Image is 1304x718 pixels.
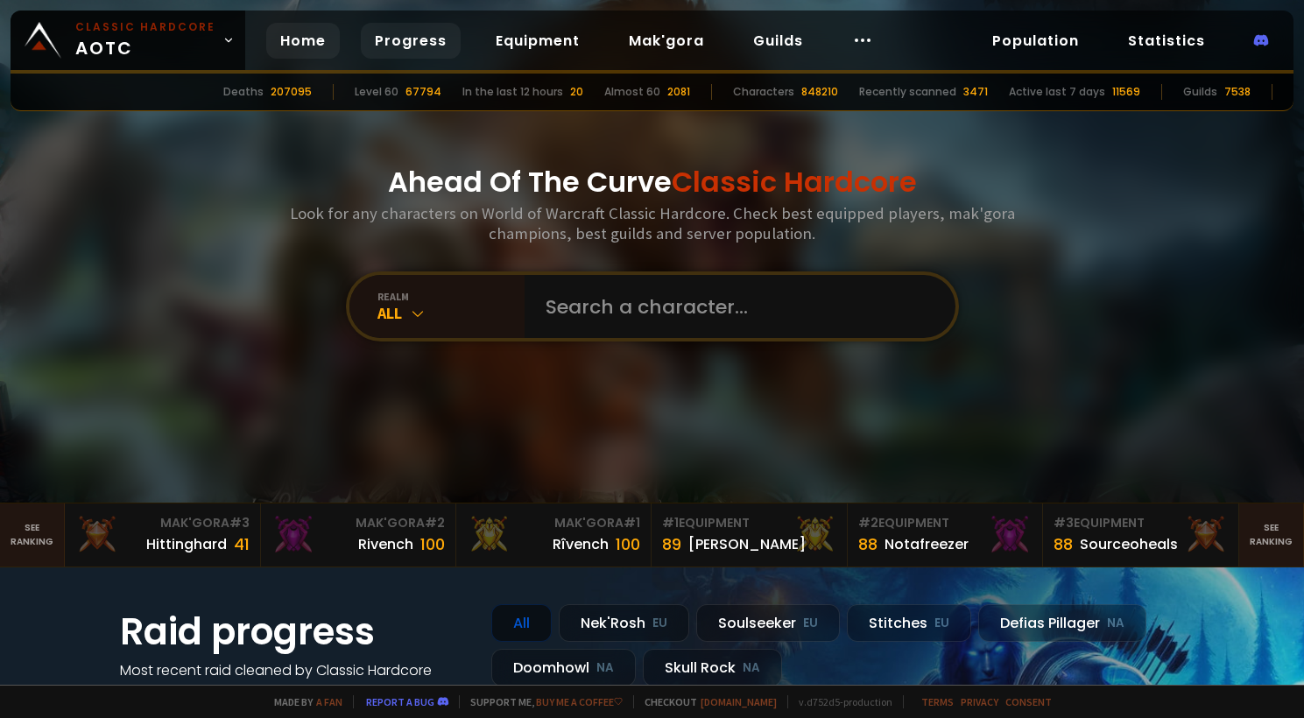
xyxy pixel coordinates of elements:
div: Characters [733,84,794,100]
div: Notafreezer [885,533,969,555]
h1: Ahead Of The Curve [388,161,917,203]
h1: Raid progress [120,604,470,659]
a: Mak'Gora#3Hittinghard41 [65,503,260,567]
div: 3471 [963,84,988,100]
div: 100 [420,532,445,556]
div: Doomhowl [491,649,636,686]
div: Almost 60 [604,84,660,100]
span: # 3 [229,514,250,531]
div: Guilds [1183,84,1217,100]
div: Soulseeker [696,604,840,642]
span: Support me, [459,695,623,708]
small: EU [934,615,949,632]
div: Mak'Gora [467,514,640,532]
div: 2081 [667,84,690,100]
div: 67794 [405,84,441,100]
div: 88 [1054,532,1073,556]
span: Made by [264,695,342,708]
span: # 3 [1054,514,1074,531]
div: Mak'Gora [75,514,249,532]
h4: Most recent raid cleaned by Classic Hardcore guilds [120,659,470,703]
a: Progress [361,23,461,59]
div: Nek'Rosh [559,604,689,642]
span: # 1 [624,514,640,531]
div: Level 60 [355,84,398,100]
div: 848210 [801,84,838,100]
a: Mak'Gora#2Rivench100 [261,503,456,567]
div: Sourceoheals [1080,533,1178,555]
span: AOTC [75,19,215,61]
a: Terms [921,695,954,708]
div: Skull Rock [643,649,782,686]
a: Classic HardcoreAOTC [11,11,245,70]
a: #2Equipment88Notafreezer [848,503,1043,567]
div: Rivench [358,533,413,555]
input: Search a character... [535,275,934,338]
div: 41 [234,532,250,556]
span: # 2 [425,514,445,531]
div: 7538 [1224,84,1251,100]
a: Statistics [1114,23,1219,59]
div: Equipment [662,514,835,532]
small: EU [652,615,667,632]
div: Stitches [847,604,971,642]
div: Equipment [1054,514,1227,532]
span: Classic Hardcore [672,162,917,201]
div: Rîvench [553,533,609,555]
a: Mak'Gora#1Rîvench100 [456,503,652,567]
a: #3Equipment88Sourceoheals [1043,503,1238,567]
h3: Look for any characters on World of Warcraft Classic Hardcore. Check best equipped players, mak'g... [283,203,1022,243]
a: Buy me a coffee [536,695,623,708]
div: Mak'Gora [271,514,445,532]
div: 100 [616,532,640,556]
small: Classic Hardcore [75,19,215,35]
a: Seeranking [1239,503,1304,567]
a: Guilds [739,23,817,59]
a: Consent [1005,695,1052,708]
div: All [377,303,525,323]
span: Checkout [633,695,777,708]
div: Recently scanned [859,84,956,100]
a: Equipment [482,23,594,59]
div: Hittinghard [146,533,227,555]
small: NA [596,659,614,677]
a: [DOMAIN_NAME] [701,695,777,708]
div: In the last 12 hours [462,84,563,100]
div: Active last 7 days [1009,84,1105,100]
div: Defias Pillager [978,604,1146,642]
a: Population [978,23,1093,59]
div: 11569 [1112,84,1140,100]
div: 88 [858,532,878,556]
div: 20 [570,84,583,100]
div: [PERSON_NAME] [688,533,806,555]
div: All [491,604,552,642]
a: Home [266,23,340,59]
div: Equipment [858,514,1032,532]
a: a fan [316,695,342,708]
div: realm [377,290,525,303]
a: Mak'gora [615,23,718,59]
span: v. d752d5 - production [787,695,892,708]
small: NA [743,659,760,677]
span: # 1 [662,514,679,531]
span: # 2 [858,514,878,531]
div: 89 [662,532,681,556]
small: NA [1107,615,1124,632]
a: #1Equipment89[PERSON_NAME] [652,503,847,567]
div: 207095 [271,84,312,100]
a: Privacy [961,695,998,708]
a: Report a bug [366,695,434,708]
small: EU [803,615,818,632]
div: Deaths [223,84,264,100]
